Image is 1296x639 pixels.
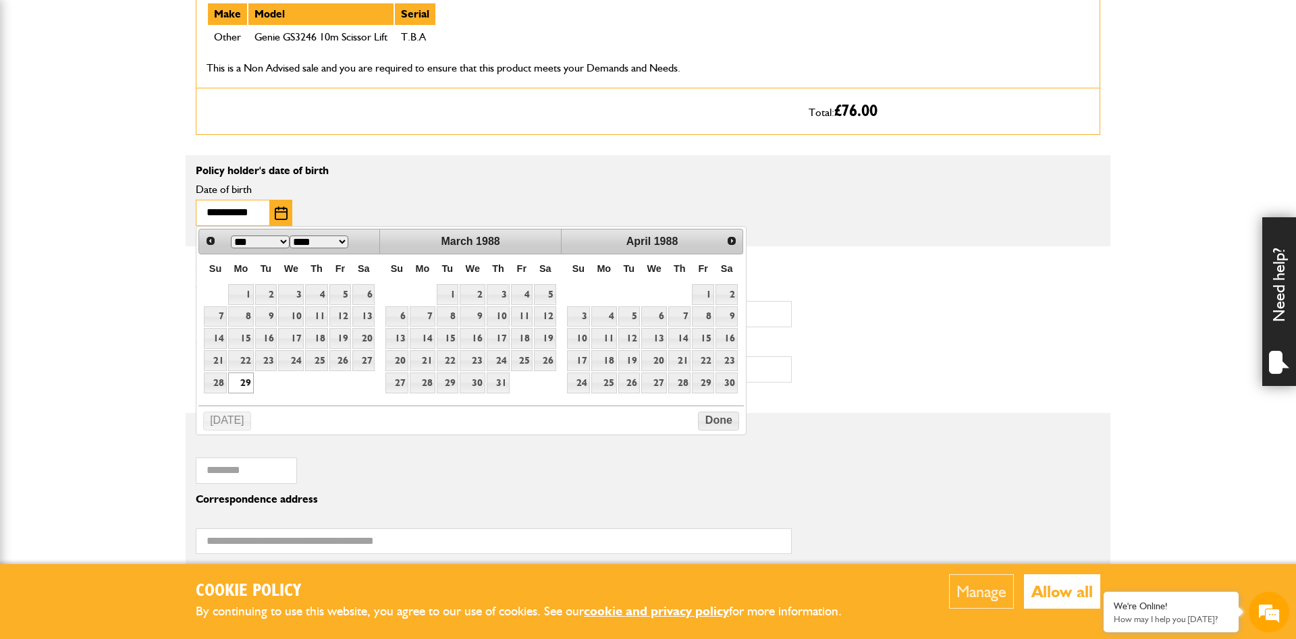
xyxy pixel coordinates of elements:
span: Wednesday [647,263,661,274]
a: 23 [715,350,738,371]
a: 29 [437,372,459,393]
a: 4 [591,306,616,327]
a: 1 [692,284,714,305]
a: 10 [278,306,304,327]
span: Saturday [358,263,370,274]
a: 20 [385,350,408,371]
a: 11 [305,306,327,327]
a: 3 [567,306,590,327]
span: Friday [699,263,708,274]
a: 12 [618,328,641,349]
a: 9 [715,306,738,327]
a: 2 [460,284,485,305]
span: Sunday [391,263,403,274]
a: 2 [255,284,277,305]
a: 19 [534,328,556,349]
a: 10 [567,328,590,349]
a: 18 [511,328,533,349]
a: 12 [329,306,352,327]
p: Correspondence address [196,494,792,505]
span: Monday [234,263,248,274]
a: 16 [460,328,485,349]
a: 30 [715,372,738,393]
a: 9 [255,306,277,327]
a: 17 [278,328,304,349]
a: 13 [385,328,408,349]
a: 5 [534,284,556,305]
span: Thursday [492,263,504,274]
a: 16 [255,328,277,349]
a: 26 [534,350,556,371]
span: Friday [335,263,345,274]
a: 20 [352,328,375,349]
h2: Cookie Policy [196,581,864,602]
a: 28 [204,372,227,393]
a: 14 [668,328,691,349]
a: 26 [329,350,352,371]
span: £ [834,103,878,119]
img: Choose date [275,206,288,220]
span: Tuesday [261,263,272,274]
label: Date of birth [196,184,792,195]
a: 14 [204,328,227,349]
a: 27 [641,372,667,393]
button: Allow all [1024,574,1100,609]
a: 25 [305,350,327,371]
a: 11 [591,328,616,349]
a: 24 [278,350,304,371]
a: 17 [567,350,590,371]
span: Saturday [539,263,551,274]
a: 2 [715,284,738,305]
a: 21 [204,350,227,371]
a: 3 [278,284,304,305]
a: 8 [692,306,714,327]
a: 13 [352,306,375,327]
a: cookie and privacy policy [584,603,729,619]
span: Thursday [674,263,686,274]
a: 14 [410,328,435,349]
a: 15 [228,328,253,349]
td: Genie GS3246 10m Scissor Lift [248,26,394,49]
span: 1988 [476,235,500,247]
span: 1988 [654,235,678,247]
a: 20 [641,350,667,371]
a: 8 [228,306,253,327]
a: 18 [591,350,616,371]
a: 1 [228,284,253,305]
span: Sunday [572,263,585,274]
a: 25 [511,350,533,371]
a: 19 [618,350,641,371]
p: Total: [809,99,1089,124]
span: Monday [597,263,611,274]
a: Prev [200,231,220,250]
a: 4 [305,284,327,305]
span: Prev [205,235,216,246]
a: Next [722,231,741,250]
div: We're Online! [1114,601,1228,612]
td: T.B.A [394,26,436,49]
a: 30 [460,372,485,393]
a: 27 [352,350,375,371]
a: 31 [487,372,509,393]
p: This is a Non Advised sale and you are required to ensure that this product meets your Demands an... [207,59,788,77]
a: 24 [567,372,590,393]
a: 15 [692,328,714,349]
a: 11 [511,306,533,327]
a: 3 [487,284,509,305]
span: Wednesday [466,263,480,274]
button: [DATE] [203,412,252,430]
a: 7 [410,306,435,327]
a: 21 [668,350,691,371]
a: 15 [437,328,459,349]
a: 23 [255,350,277,371]
a: 25 [591,372,616,393]
span: 76.00 [842,103,878,119]
a: 7 [204,306,227,327]
a: 18 [305,328,327,349]
a: 21 [410,350,435,371]
a: 27 [385,372,408,393]
button: Manage [949,574,1014,609]
span: Tuesday [442,263,454,274]
p: Policy holder's date of birth [196,165,1100,176]
th: Serial [394,3,436,26]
